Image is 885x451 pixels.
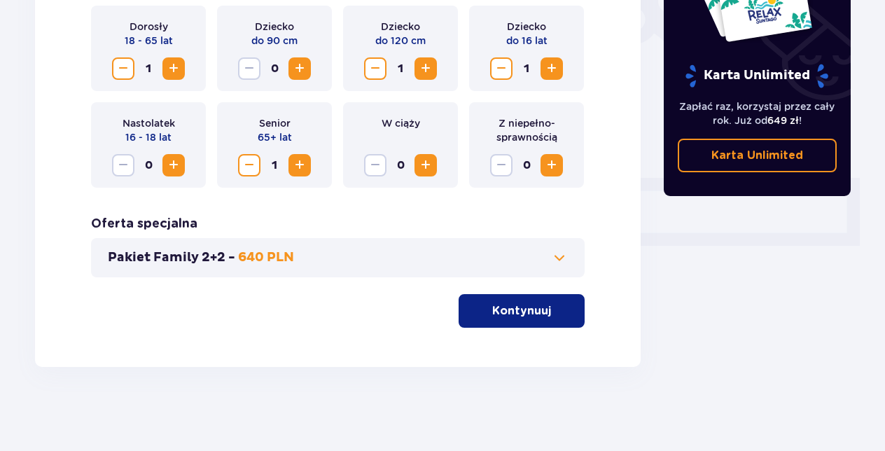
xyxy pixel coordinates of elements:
p: Dziecko [507,20,546,34]
span: 0 [137,154,160,176]
button: Zwiększ [541,154,563,176]
p: Zapłać raz, korzystaj przez cały rok. Już od ! [678,99,837,127]
button: Zmniejsz [490,154,513,176]
span: 0 [515,154,538,176]
p: Dziecko [381,20,420,34]
p: 16 - 18 lat [125,130,172,144]
span: 1 [389,57,412,80]
p: Pakiet Family 2+2 - [108,249,235,266]
p: 65+ lat [258,130,292,144]
span: 649 zł [767,115,799,126]
p: Karta Unlimited [711,148,803,163]
button: Zmniejsz [238,57,260,80]
button: Zmniejsz [112,57,134,80]
button: Zwiększ [162,154,185,176]
button: Kontynuuj [459,294,585,328]
p: Z niepełno­sprawnością [480,116,573,144]
span: 0 [389,154,412,176]
button: Zmniejsz [112,154,134,176]
button: Zmniejsz [364,154,386,176]
p: Dziecko [255,20,294,34]
p: W ciąży [382,116,420,130]
a: Karta Unlimited [678,139,837,172]
span: 1 [137,57,160,80]
button: Zwiększ [541,57,563,80]
p: Kontynuuj [492,303,551,319]
p: Senior [259,116,291,130]
p: Dorosły [130,20,168,34]
p: do 16 lat [506,34,548,48]
button: Zwiększ [288,57,311,80]
button: Pakiet Family 2+2 -640 PLN [108,249,568,266]
span: 0 [263,57,286,80]
button: Zmniejsz [490,57,513,80]
p: Nastolatek [123,116,175,130]
button: Zwiększ [414,154,437,176]
p: do 120 cm [375,34,426,48]
p: Karta Unlimited [684,64,830,88]
button: Zmniejsz [364,57,386,80]
button: Zwiększ [162,57,185,80]
p: 640 PLN [238,249,294,266]
button: Zwiększ [288,154,311,176]
button: Zmniejsz [238,154,260,176]
button: Zwiększ [414,57,437,80]
h3: Oferta specjalna [91,216,197,233]
span: 1 [515,57,538,80]
p: 18 - 65 lat [125,34,173,48]
p: do 90 cm [251,34,298,48]
span: 1 [263,154,286,176]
